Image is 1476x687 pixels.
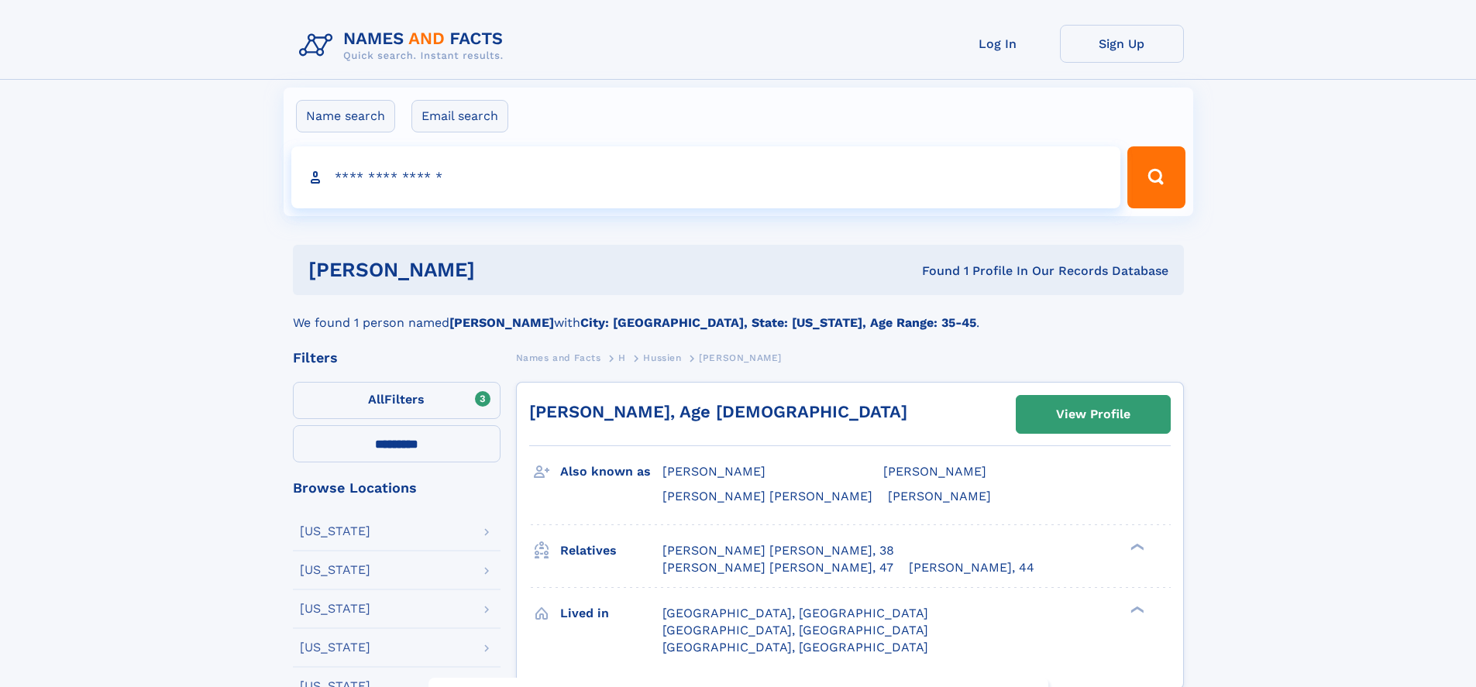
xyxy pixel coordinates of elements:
span: Hussien [643,352,681,363]
a: Names and Facts [516,348,601,367]
div: [US_STATE] [300,564,370,576]
a: [PERSON_NAME], Age [DEMOGRAPHIC_DATA] [529,402,907,421]
span: All [368,392,384,407]
a: Hussien [643,348,681,367]
img: Logo Names and Facts [293,25,516,67]
a: Log In [936,25,1060,63]
div: [US_STATE] [300,525,370,538]
div: [US_STATE] [300,641,370,654]
label: Name search [296,100,395,132]
a: [PERSON_NAME], 44 [909,559,1034,576]
span: H [618,352,626,363]
span: [GEOGRAPHIC_DATA], [GEOGRAPHIC_DATA] [662,623,928,637]
div: Browse Locations [293,481,501,495]
span: [PERSON_NAME] [662,464,766,479]
div: View Profile [1056,397,1130,432]
div: ❯ [1127,604,1145,614]
span: [GEOGRAPHIC_DATA], [GEOGRAPHIC_DATA] [662,640,928,654]
a: Sign Up [1060,25,1184,63]
h1: [PERSON_NAME] [308,260,699,280]
button: Search Button [1127,146,1185,208]
span: [PERSON_NAME] [PERSON_NAME] [662,489,872,503]
span: [PERSON_NAME] [699,352,782,363]
a: View Profile [1017,396,1170,433]
a: H [618,348,626,367]
div: We found 1 person named with . [293,295,1184,332]
span: [PERSON_NAME] [888,489,991,503]
h3: Lived in [560,600,662,627]
input: search input [291,146,1121,208]
b: [PERSON_NAME] [449,315,554,330]
label: Filters [293,382,501,419]
div: Filters [293,351,501,365]
div: [US_STATE] [300,603,370,615]
h3: Relatives [560,538,662,564]
label: Email search [411,100,508,132]
h3: Also known as [560,459,662,485]
div: ❯ [1127,541,1145,551]
div: Found 1 Profile In Our Records Database [698,263,1168,280]
b: City: [GEOGRAPHIC_DATA], State: [US_STATE], Age Range: 35-45 [580,315,976,330]
span: [GEOGRAPHIC_DATA], [GEOGRAPHIC_DATA] [662,606,928,620]
a: [PERSON_NAME] [PERSON_NAME], 38 [662,542,894,559]
span: [PERSON_NAME] [883,464,986,479]
a: [PERSON_NAME] [PERSON_NAME], 47 [662,559,893,576]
